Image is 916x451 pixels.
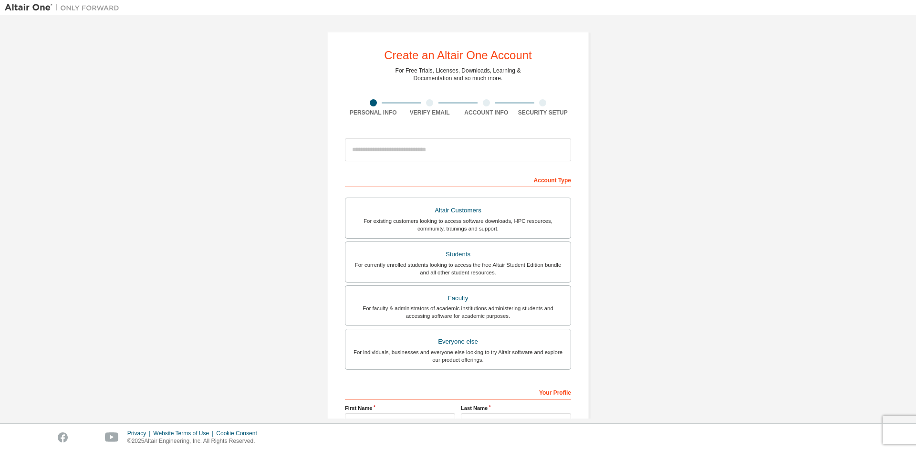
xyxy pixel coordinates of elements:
[515,109,572,116] div: Security Setup
[351,348,565,364] div: For individuals, businesses and everyone else looking to try Altair software and explore our prod...
[351,248,565,261] div: Students
[345,172,571,187] div: Account Type
[58,432,68,442] img: facebook.svg
[351,217,565,232] div: For existing customers looking to access software downloads, HPC resources, community, trainings ...
[105,432,119,442] img: youtube.svg
[216,430,262,437] div: Cookie Consent
[351,204,565,217] div: Altair Customers
[402,109,458,116] div: Verify Email
[127,437,263,445] p: © 2025 Altair Engineering, Inc. All Rights Reserved.
[5,3,124,12] img: Altair One
[345,109,402,116] div: Personal Info
[345,404,455,412] label: First Name
[384,50,532,61] div: Create an Altair One Account
[461,404,571,412] label: Last Name
[351,335,565,348] div: Everyone else
[458,109,515,116] div: Account Info
[127,430,153,437] div: Privacy
[351,292,565,305] div: Faculty
[153,430,216,437] div: Website Terms of Use
[351,261,565,276] div: For currently enrolled students looking to access the free Altair Student Edition bundle and all ...
[396,67,521,82] div: For Free Trials, Licenses, Downloads, Learning & Documentation and so much more.
[351,304,565,320] div: For faculty & administrators of academic institutions administering students and accessing softwa...
[345,384,571,399] div: Your Profile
